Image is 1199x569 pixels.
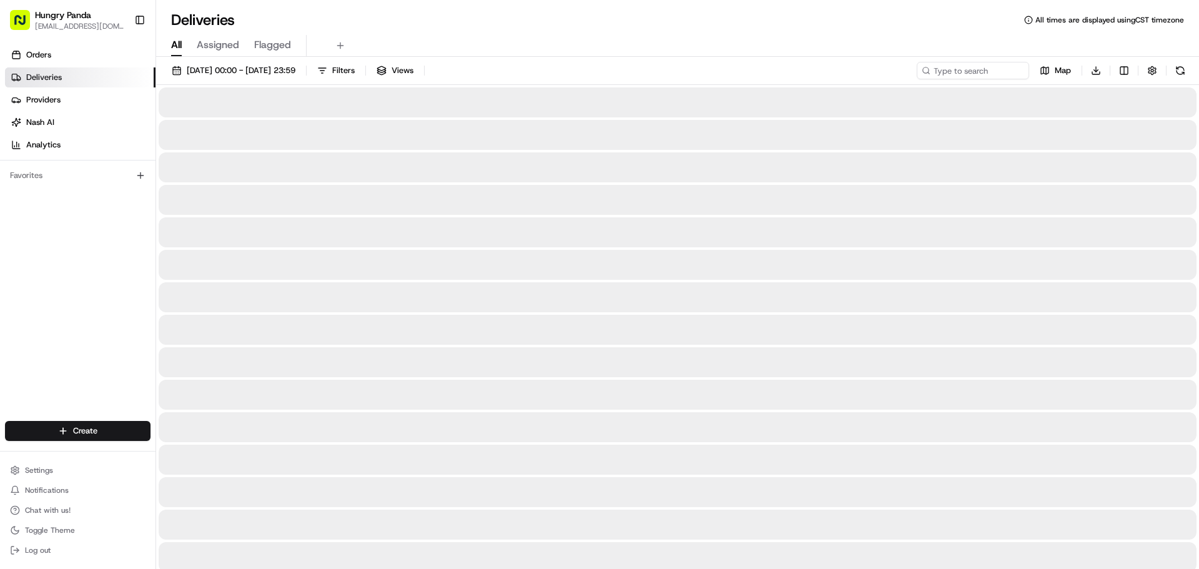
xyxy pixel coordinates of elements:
a: Orders [5,45,155,65]
span: All [171,37,182,52]
button: [EMAIL_ADDRESS][DOMAIN_NAME] [35,21,124,31]
button: Chat with us! [5,502,150,519]
button: Hungry Panda[EMAIL_ADDRESS][DOMAIN_NAME] [5,5,129,35]
button: Map [1034,62,1077,79]
span: Create [73,425,97,437]
span: Log out [25,545,51,555]
button: Settings [5,462,150,479]
input: Type to search [917,62,1029,79]
button: Refresh [1172,62,1189,79]
span: Flagged [254,37,291,52]
span: Chat with us! [25,505,71,515]
span: Views [392,65,413,76]
span: Providers [26,94,61,106]
span: Orders [26,49,51,61]
span: Assigned [197,37,239,52]
button: Log out [5,542,150,559]
span: Filters [332,65,355,76]
a: Providers [5,90,155,110]
span: Map [1055,65,1071,76]
a: Deliveries [5,67,155,87]
a: Nash AI [5,112,155,132]
a: Analytics [5,135,155,155]
button: Hungry Panda [35,9,91,21]
h1: Deliveries [171,10,235,30]
span: Deliveries [26,72,62,83]
button: Toggle Theme [5,522,150,539]
span: [DATE] 00:00 - [DATE] 23:59 [187,65,295,76]
span: Toggle Theme [25,525,75,535]
span: Analytics [26,139,61,151]
span: Settings [25,465,53,475]
button: Create [5,421,150,441]
button: Filters [312,62,360,79]
button: Notifications [5,482,150,499]
span: Nash AI [26,117,54,128]
button: Views [371,62,419,79]
span: All times are displayed using CST timezone [1035,15,1184,25]
span: Notifications [25,485,69,495]
div: Favorites [5,166,150,186]
button: [DATE] 00:00 - [DATE] 23:59 [166,62,301,79]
